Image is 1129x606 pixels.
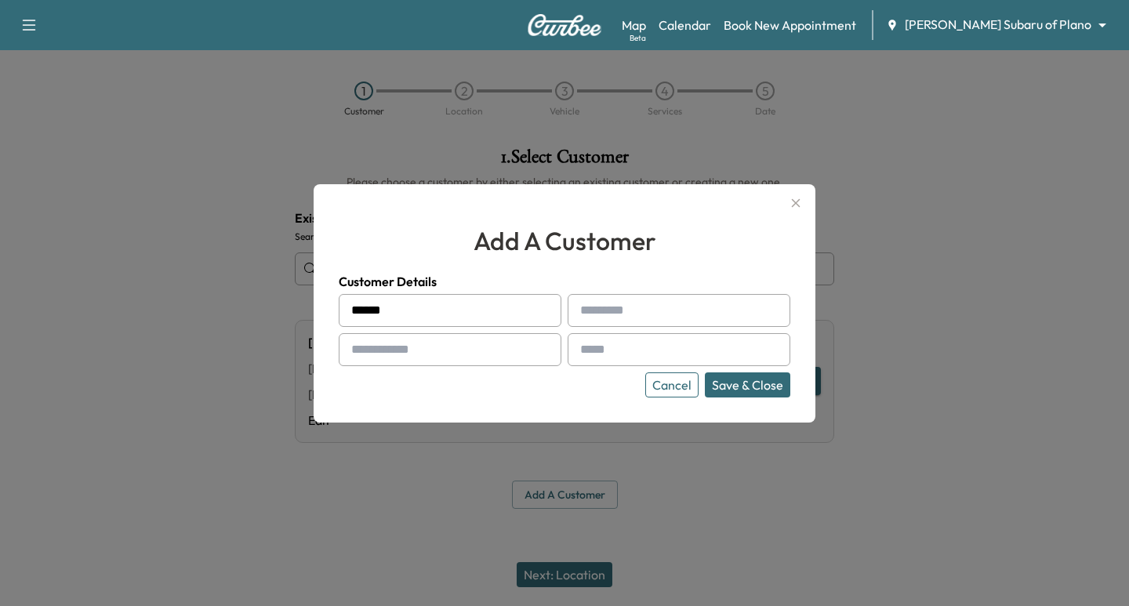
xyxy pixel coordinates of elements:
a: MapBeta [622,16,646,34]
span: [PERSON_NAME] Subaru of Plano [905,16,1091,34]
a: Calendar [659,16,711,34]
img: Curbee Logo [527,14,602,36]
h2: add a customer [339,222,790,259]
a: Book New Appointment [724,16,856,34]
h4: Customer Details [339,272,790,291]
button: Cancel [645,372,699,397]
button: Save & Close [705,372,790,397]
div: Beta [630,32,646,44]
